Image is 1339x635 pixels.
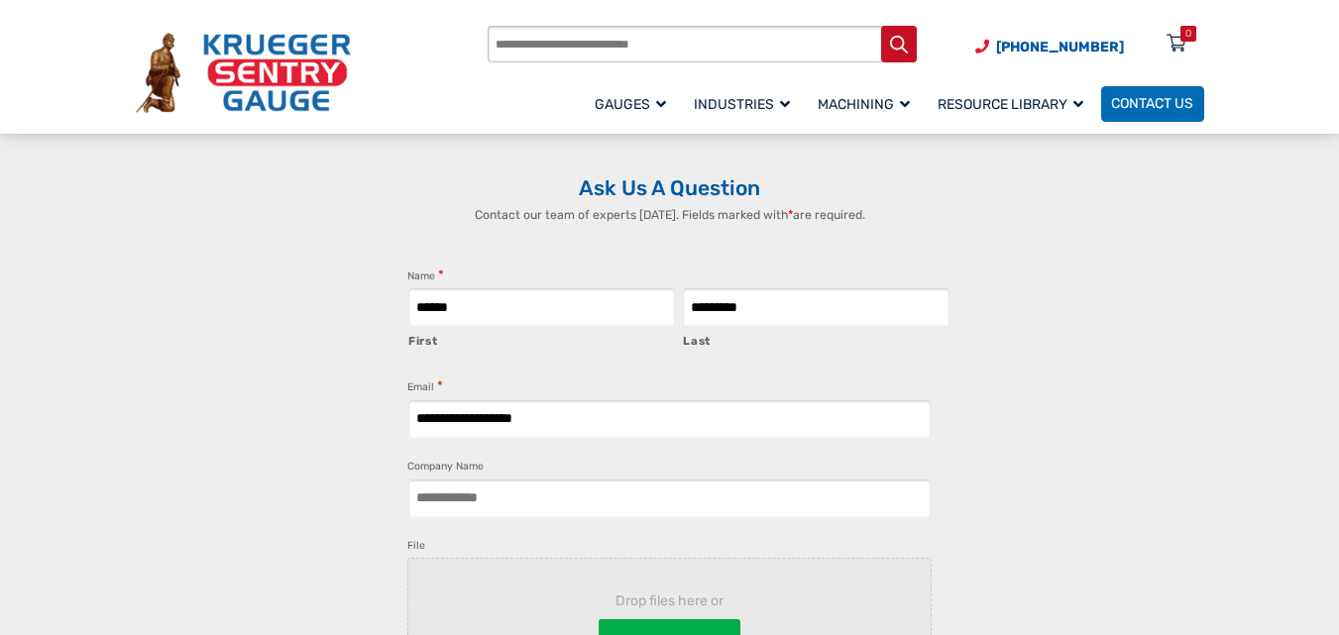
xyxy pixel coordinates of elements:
[136,175,1204,201] h2: Ask Us A Question
[407,266,444,285] legend: Name
[440,590,899,611] span: Drop files here or
[808,83,928,124] a: Machining
[388,206,951,224] p: Contact our team of experts [DATE]. Fields marked with are required.
[996,39,1124,55] span: [PHONE_NUMBER]
[595,96,666,113] span: Gauges
[683,328,949,350] label: Last
[975,37,1124,57] a: Phone Number (920) 434-8860
[1111,96,1193,113] span: Contact Us
[407,537,425,555] label: File
[407,458,484,476] label: Company Name
[694,96,790,113] span: Industries
[1101,86,1204,122] a: Contact Us
[684,83,808,124] a: Industries
[1185,26,1191,42] div: 0
[938,96,1083,113] span: Resource Library
[408,328,675,350] label: First
[818,96,910,113] span: Machining
[585,83,684,124] a: Gauges
[928,83,1101,124] a: Resource Library
[407,377,443,396] label: Email
[136,33,351,112] img: Krueger Sentry Gauge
